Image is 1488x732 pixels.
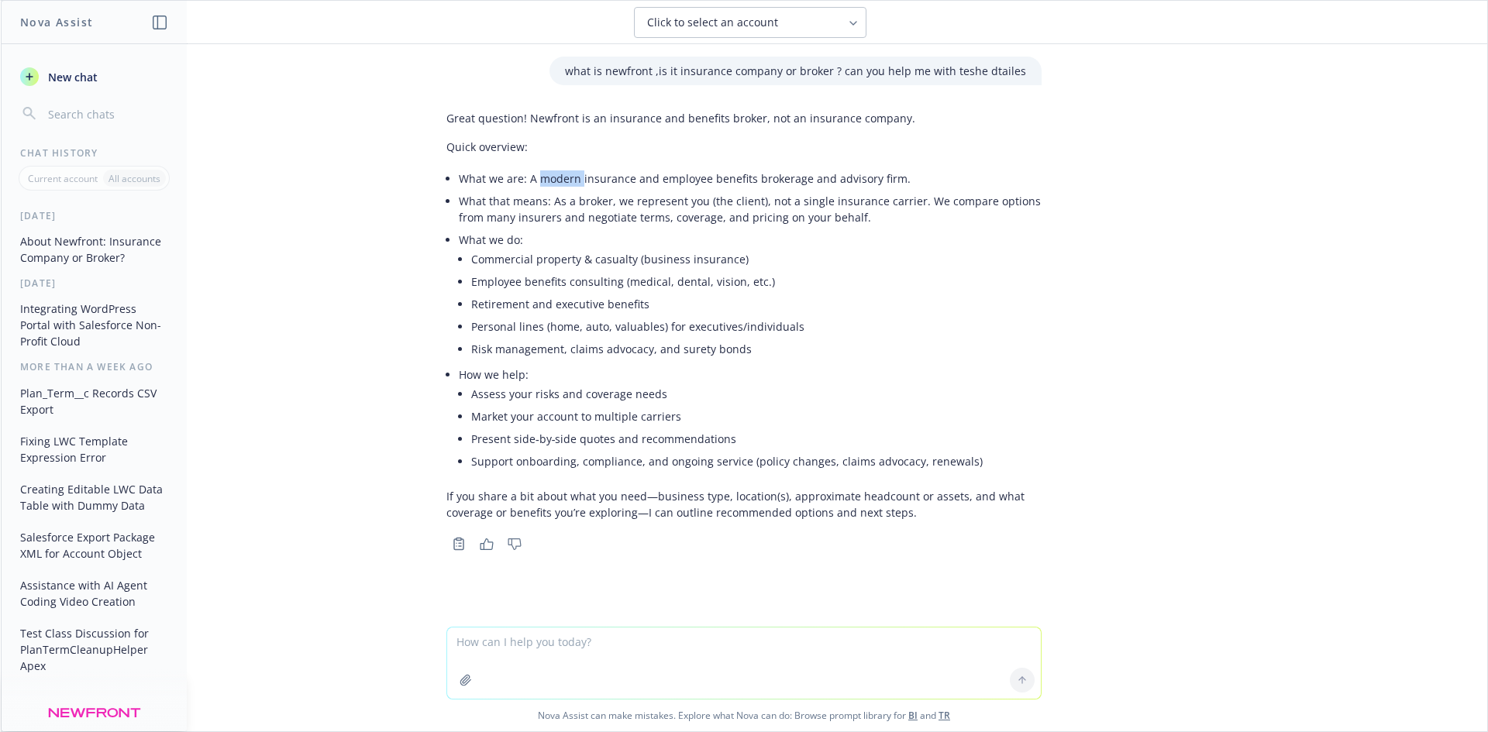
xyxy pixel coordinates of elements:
[45,69,98,85] span: New chat
[7,699,1481,731] span: Nova Assist can make mistakes. Explore what Nova can do: Browse prompt library for and
[459,229,1042,363] li: What we do:
[446,139,1042,155] p: Quick overview:
[2,146,187,160] div: Chat History
[939,709,950,722] a: TR
[471,270,1042,293] li: Employee benefits consulting (medical, dental, vision, etc.)
[459,190,1042,229] li: What that means: As a broker, we represent you (the client), not a single insurance carrier. We c...
[471,248,1042,270] li: Commercial property & casualty (business insurance)
[459,363,1042,476] li: How we help:
[502,533,527,555] button: Thumbs down
[471,450,1042,473] li: Support onboarding, compliance, and ongoing service (policy changes, claims advocacy, renewals)
[471,383,1042,405] li: Assess your risks and coverage needs
[471,338,1042,360] li: Risk management, claims advocacy, and surety bonds
[14,380,174,422] button: Plan_Term__c Records CSV Export
[2,209,187,222] div: [DATE]
[647,15,778,30] span: Click to select an account
[565,63,1026,79] p: what is newfront ,is it insurance company or broker ? can you help me with teshe dtailes
[471,293,1042,315] li: Retirement and executive benefits
[2,277,187,290] div: [DATE]
[446,488,1042,521] p: If you share a bit about what you need—business type, location(s), approximate headcount or asset...
[14,63,174,91] button: New chat
[459,167,1042,190] li: What we are: A modern insurance and employee benefits brokerage and advisory firm.
[14,428,174,470] button: Fixing LWC Template Expression Error
[452,537,466,551] svg: Copy to clipboard
[14,620,174,679] button: Test Class Discussion for PlanTermCleanupHelper Apex
[908,709,918,722] a: BI
[20,14,93,30] h1: Nova Assist
[28,172,98,185] p: Current account
[446,110,1042,126] p: Great question! Newfront is an insurance and benefits broker, not an insurance company.
[14,572,174,614] button: Assistance with AI Agent Coding Video Creation
[471,315,1042,338] li: Personal lines (home, auto, valuables) for executives/individuals
[14,296,174,354] button: Integrating WordPress Portal with Salesforce Non-Profit Cloud
[634,7,866,38] button: Click to select an account
[14,476,174,518] button: Creating Editable LWC Data Table with Dummy Data
[45,103,168,125] input: Search chats
[471,428,1042,450] li: Present side‑by‑side quotes and recommendations
[471,405,1042,428] li: Market your account to multiple carriers
[14,524,174,566] button: Salesforce Export Package XML for Account Object
[2,360,187,373] div: More than a week ago
[108,172,160,185] p: All accounts
[14,229,174,270] button: About Newfront: Insurance Company or Broker?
